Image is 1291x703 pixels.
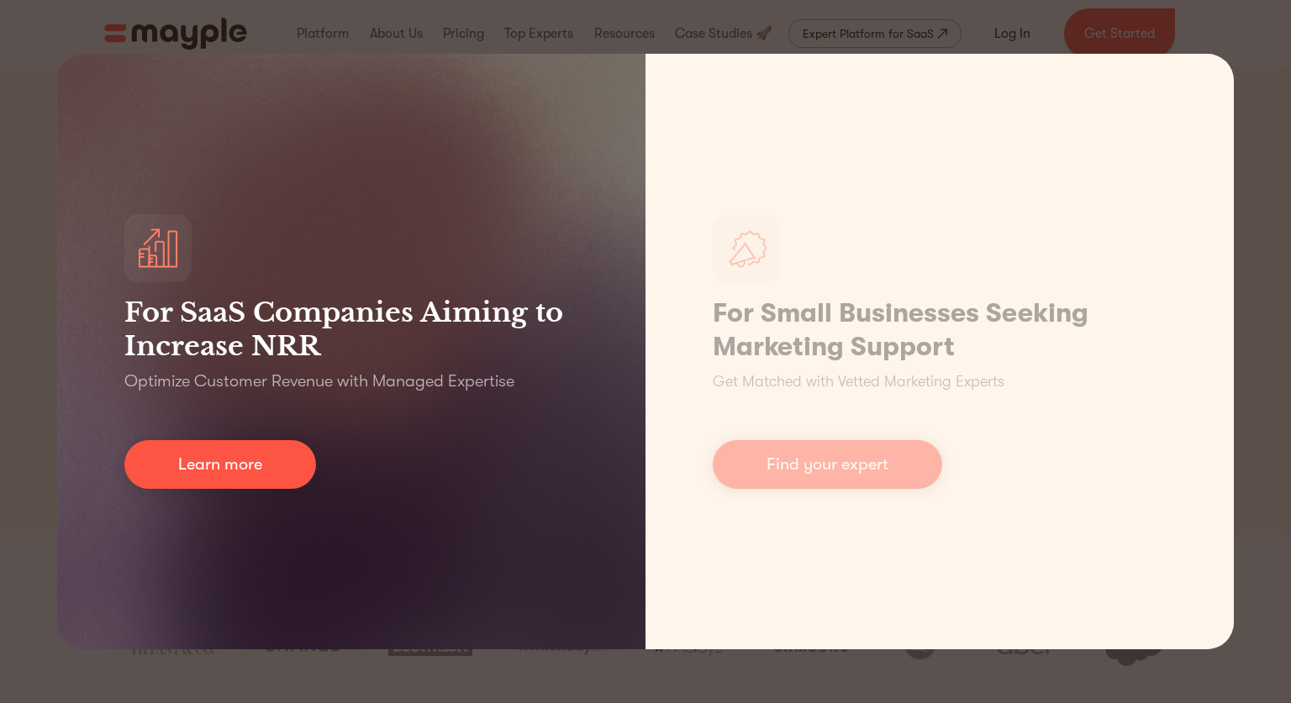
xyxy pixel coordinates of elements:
h3: For SaaS Companies Aiming to Increase NRR [124,296,578,363]
h1: For Small Businesses Seeking Marketing Support [713,296,1167,364]
a: Learn more [124,440,316,489]
p: Get Matched with Vetted Marketing Experts [713,370,1004,393]
a: Find your expert [713,440,942,489]
p: Optimize Customer Revenue with Managed Expertise [124,370,514,393]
